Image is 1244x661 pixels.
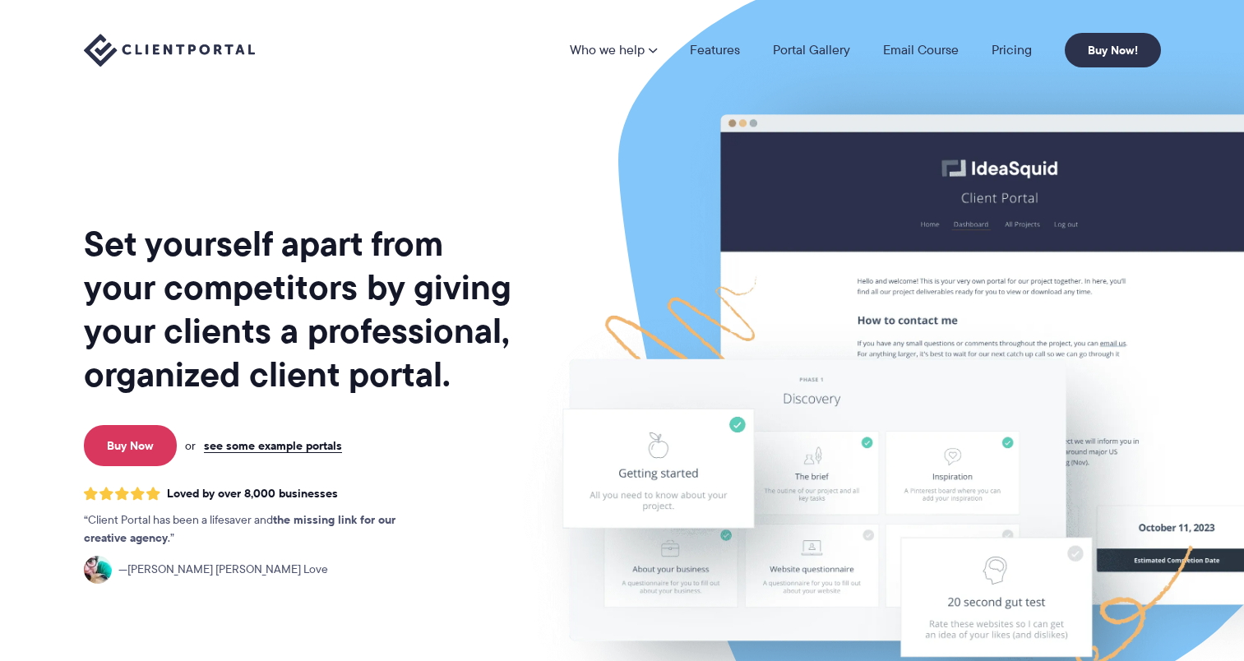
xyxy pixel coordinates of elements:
[167,487,338,501] span: Loved by over 8,000 businesses
[992,44,1032,57] a: Pricing
[84,511,395,547] strong: the missing link for our creative agency
[185,438,196,453] span: or
[883,44,959,57] a: Email Course
[118,561,328,579] span: [PERSON_NAME] [PERSON_NAME] Love
[84,425,177,466] a: Buy Now
[690,44,740,57] a: Features
[84,511,429,548] p: Client Portal has been a lifesaver and .
[1065,33,1161,67] a: Buy Now!
[84,222,515,396] h1: Set yourself apart from your competitors by giving your clients a professional, organized client ...
[773,44,850,57] a: Portal Gallery
[570,44,657,57] a: Who we help
[204,438,342,453] a: see some example portals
